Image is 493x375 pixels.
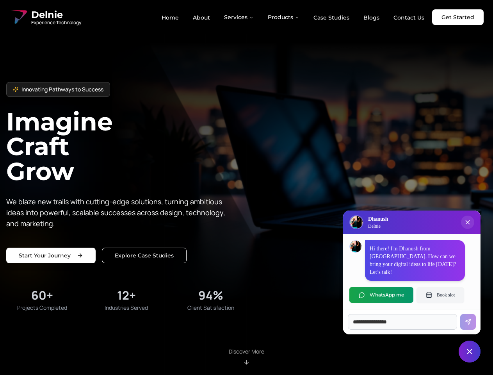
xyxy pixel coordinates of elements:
img: Delnie Logo [350,216,363,229]
a: Delnie Logo Full [9,8,81,27]
a: Start your project with us [6,248,96,263]
a: Explore our solutions [102,248,187,263]
span: Industries Served [105,304,148,312]
span: Projects Completed [17,304,67,312]
span: Client Satisfaction [187,304,234,312]
div: 94% [198,288,223,302]
p: Delnie [368,223,388,229]
p: Hi there! I'm Dhanush from [GEOGRAPHIC_DATA]. How can we bring your digital ideas to life [DATE]?... [370,245,460,276]
h3: Dhanush [368,215,388,223]
p: Discover More [229,348,264,355]
h1: Imagine Craft Grow [6,109,247,183]
img: Delnie Logo [9,8,28,27]
a: Get Started [432,9,484,25]
div: Scroll to About section [229,348,264,366]
a: Case Studies [307,11,356,24]
button: Services [218,9,260,25]
span: Delnie [31,9,81,21]
button: Close chat popup [461,216,474,229]
p: We blaze new trails with cutting-edge solutions, turning ambitious ideas into powerful, scalable ... [6,196,231,229]
a: Home [155,11,185,24]
button: Book slot [416,287,464,303]
div: 60+ [31,288,53,302]
div: 12+ [117,288,136,302]
span: Experience Technology [31,20,81,26]
a: Blogs [357,11,386,24]
a: About [187,11,216,24]
span: Innovating Pathways to Success [21,86,103,93]
button: Products [262,9,306,25]
nav: Main [155,9,431,25]
button: WhatsApp me [349,287,413,303]
button: Close chat [459,341,481,362]
img: Dhanush [350,241,361,252]
a: Contact Us [387,11,431,24]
